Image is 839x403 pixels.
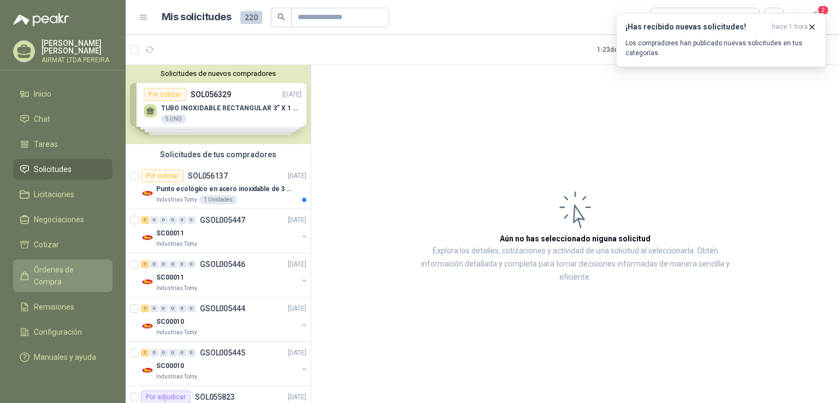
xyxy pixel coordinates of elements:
[13,159,113,180] a: Solicitudes
[34,113,50,125] span: Chat
[150,216,158,224] div: 0
[34,239,59,251] span: Cotizar
[34,163,72,175] span: Solicitudes
[141,187,154,200] img: Company Logo
[200,260,245,268] p: GSOL005446
[195,393,235,401] p: SOL055823
[141,319,154,333] img: Company Logo
[126,65,311,144] div: Solicitudes de nuevos compradoresPor cotizarSOL056329[DATE] TUBO INOXIDABLE RECTANGULAR 3” X 1 ½”...
[288,259,306,270] p: [DATE]
[159,305,168,312] div: 0
[156,317,184,327] p: SC00010
[421,245,730,284] p: Explora los detalles, cotizaciones y actividad de una solicitud al seleccionarla. Obtén informaci...
[625,22,767,32] h3: ¡Has recibido nuevas solicitudes!
[141,258,309,293] a: 1 0 0 0 0 0 GSOL005446[DATE] Company LogoSC00011Industrias Tomy
[288,304,306,314] p: [DATE]
[806,8,826,27] button: 2
[597,41,660,58] div: 1 - 23 de 23
[141,260,149,268] div: 1
[240,11,262,24] span: 220
[150,260,158,268] div: 0
[187,216,196,224] div: 0
[13,109,113,129] a: Chat
[156,184,292,194] p: Punto ecológico en acero inoxidable de 3 puestos, con capacidad para 121L cada división.
[141,364,154,377] img: Company Logo
[34,351,96,363] span: Manuales y ayuda
[13,84,113,104] a: Inicio
[141,275,154,288] img: Company Logo
[141,169,184,182] div: Por cotizar
[288,392,306,402] p: [DATE]
[13,13,69,26] img: Logo peakr
[178,349,186,357] div: 0
[13,234,113,255] a: Cotizar
[141,305,149,312] div: 1
[34,214,84,226] span: Negociaciones
[658,11,681,23] div: Todas
[178,305,186,312] div: 0
[42,57,113,63] p: AIRMAT LTDA PEREIRA
[34,88,51,100] span: Inicio
[169,349,177,357] div: 0
[178,260,186,268] div: 0
[34,301,74,313] span: Remisiones
[817,5,829,15] span: 2
[156,195,197,204] p: Industrias Tomy
[156,228,184,239] p: SC00011
[625,38,817,58] p: Los compradores han publicado nuevas solicitudes en tus categorías.
[141,302,309,337] a: 1 0 0 0 0 0 GSOL005444[DATE] Company LogoSC00010Industrias Tomy
[500,233,651,245] h3: Aún no has seleccionado niguna solicitud
[156,240,197,248] p: Industrias Tomy
[34,138,58,150] span: Tareas
[156,284,197,293] p: Industrias Tomy
[141,349,149,357] div: 1
[141,214,309,248] a: 1 0 0 0 0 0 GSOL005447[DATE] Company LogoSC00011Industrias Tomy
[169,260,177,268] div: 0
[150,349,158,357] div: 0
[187,305,196,312] div: 0
[141,231,154,244] img: Company Logo
[616,13,826,67] button: ¡Has recibido nuevas solicitudes!hace 1 hora Los compradores han publicado nuevas solicitudes en ...
[13,297,113,317] a: Remisiones
[187,349,196,357] div: 0
[159,260,168,268] div: 0
[200,305,245,312] p: GSOL005444
[199,195,237,204] div: 1 Unidades
[13,322,113,342] a: Configuración
[34,188,74,200] span: Licitaciones
[156,328,197,337] p: Industrias Tomy
[126,144,311,165] div: Solicitudes de tus compradores
[130,69,306,78] button: Solicitudes de nuevos compradores
[13,134,113,155] a: Tareas
[188,172,228,180] p: SOL056137
[169,216,177,224] div: 0
[288,215,306,226] p: [DATE]
[13,184,113,205] a: Licitaciones
[159,216,168,224] div: 0
[772,22,808,32] span: hace 1 hora
[150,305,158,312] div: 0
[288,171,306,181] p: [DATE]
[141,216,149,224] div: 1
[42,39,113,55] p: [PERSON_NAME] [PERSON_NAME]
[141,346,309,381] a: 1 0 0 0 0 0 GSOL005445[DATE] Company LogoSC00010Industrias Tomy
[156,361,184,371] p: SC00010
[200,349,245,357] p: GSOL005445
[34,326,82,338] span: Configuración
[34,264,102,288] span: Órdenes de Compra
[277,13,285,21] span: search
[13,347,113,368] a: Manuales y ayuda
[187,260,196,268] div: 0
[288,348,306,358] p: [DATE]
[178,216,186,224] div: 0
[169,305,177,312] div: 0
[156,372,197,381] p: Industrias Tomy
[162,9,232,25] h1: Mis solicitudes
[159,349,168,357] div: 0
[200,216,245,224] p: GSOL005447
[156,272,184,283] p: SC00011
[126,165,311,209] a: Por cotizarSOL056137[DATE] Company LogoPunto ecológico en acero inoxidable de 3 puestos, con capa...
[13,209,113,230] a: Negociaciones
[13,259,113,292] a: Órdenes de Compra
